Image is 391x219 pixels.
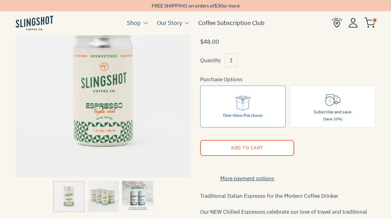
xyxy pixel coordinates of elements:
[372,17,378,23] span: 0
[364,17,375,28] img: cart
[332,17,342,28] img: Find Us
[217,2,223,8] span: 30
[127,18,141,27] a: Shop
[231,145,263,151] span: Add to Cart
[200,174,294,183] a: More payment options
[323,117,342,121] span: (Save 10%)
[223,112,263,119] div: One-time Purchase
[198,18,264,27] a: Coffee Subscription Club
[200,140,294,156] button: Add to Cart
[200,75,242,84] legend: Purchase Options
[364,19,375,27] a: 0
[214,2,217,8] span: $
[157,18,182,27] a: Our Story
[200,57,221,64] label: Quantity
[122,181,153,212] img: Slingshot_ChilledEspresso_Header_Mobile.jpeg__PID:857827d2-ba05-4b01-9791-dffbe9f16110
[200,38,219,45] span: $48.00
[16,3,191,178] img: Chilled Espresso - Triple Shot Twelve Pack
[348,18,358,27] img: Account
[314,109,352,115] span: Subscribe and save
[200,191,375,201] p: Traditional Italian Espresso for the Modern Coffee Drinker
